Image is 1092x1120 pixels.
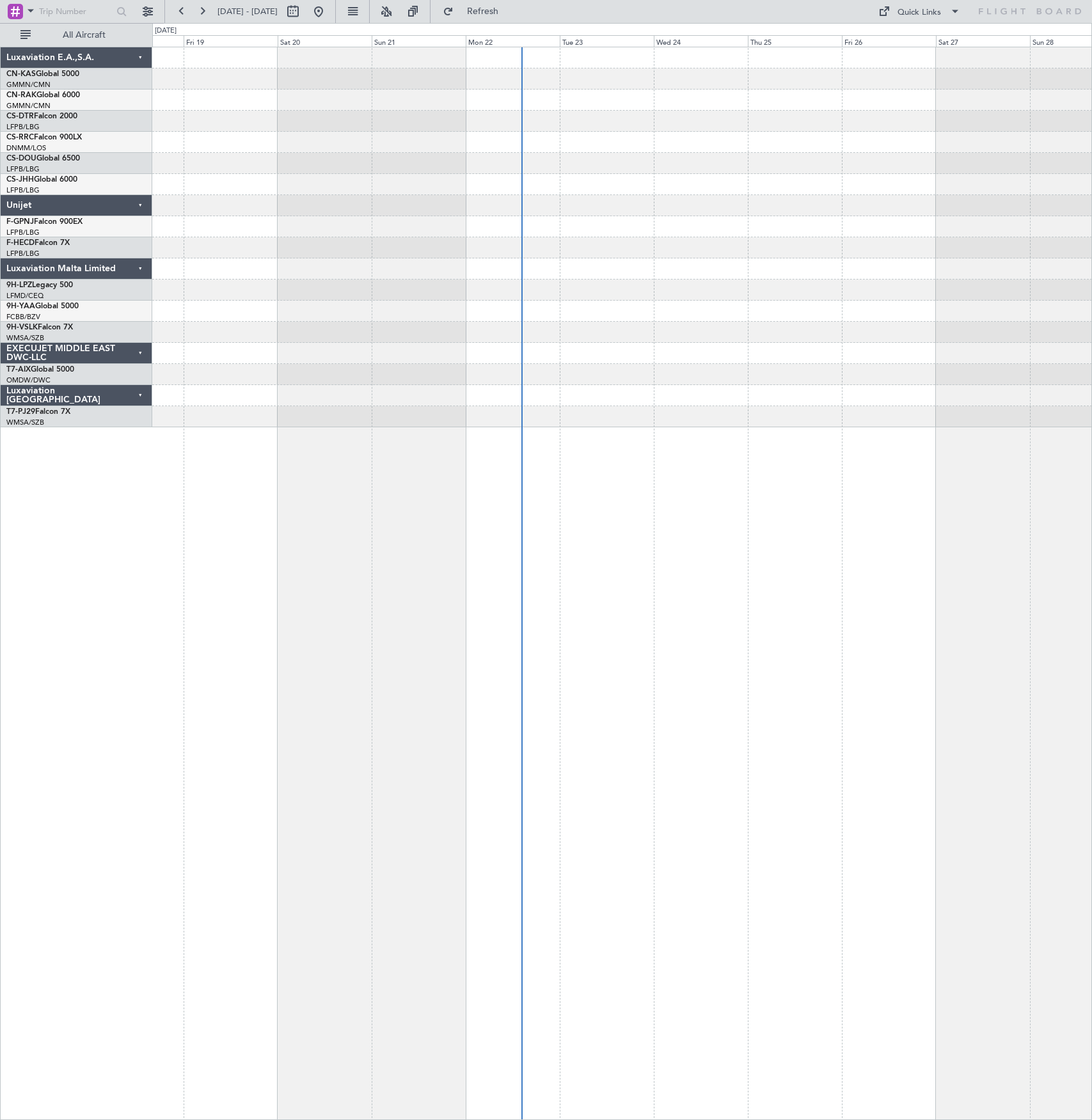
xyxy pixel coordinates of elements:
[6,303,79,310] a: 9H-YAAGlobal 5000
[6,408,35,416] span: T7-PJ29
[6,185,40,195] a: LFPB/LBG
[6,122,40,132] a: LFPB/LBG
[6,324,38,331] span: 9H-VSLK
[372,35,466,47] div: Sun 21
[6,143,46,153] a: DNMM/LOS
[872,1,967,22] button: Quick Links
[6,218,83,226] a: F-GPNJFalcon 900EX
[6,375,51,385] a: OMDW/DWC
[842,35,936,47] div: Fri 26
[6,91,36,99] span: CN-RAK
[14,25,139,45] button: All Aircraft
[6,324,73,331] a: 9H-VSLKFalcon 7X
[6,134,34,141] span: CS-RRC
[6,228,40,237] a: LFPB/LBG
[6,333,44,343] a: WMSA/SZB
[898,6,941,19] div: Quick Links
[6,155,36,162] span: CS-DOU
[6,91,80,99] a: CN-RAKGlobal 6000
[6,164,40,174] a: LFPB/LBG
[748,35,842,47] div: Thu 25
[278,35,372,47] div: Sat 20
[6,176,77,184] a: CS-JHHGlobal 6000
[6,134,82,141] a: CS-RRCFalcon 900LX
[33,31,135,40] span: All Aircraft
[6,418,44,427] a: WMSA/SZB
[560,35,654,47] div: Tue 23
[6,218,34,226] span: F-GPNJ
[6,239,70,247] a: F-HECDFalcon 7X
[6,366,31,374] span: T7-AIX
[6,70,79,78] a: CN-KASGlobal 5000
[6,249,40,258] a: LFPB/LBG
[466,35,560,47] div: Mon 22
[155,26,177,36] div: [DATE]
[6,239,35,247] span: F-HECD
[6,80,51,90] a: GMMN/CMN
[6,303,35,310] span: 9H-YAA
[218,6,278,17] span: [DATE] - [DATE]
[456,7,510,16] span: Refresh
[6,113,77,120] a: CS-DTRFalcon 2000
[6,312,40,322] a: FCBB/BZV
[6,101,51,111] a: GMMN/CMN
[6,291,44,301] a: LFMD/CEQ
[936,35,1030,47] div: Sat 27
[6,366,74,374] a: T7-AIXGlobal 5000
[6,281,32,289] span: 9H-LPZ
[184,35,278,47] div: Fri 19
[437,1,514,22] button: Refresh
[6,176,34,184] span: CS-JHH
[6,70,36,78] span: CN-KAS
[6,408,70,416] a: T7-PJ29Falcon 7X
[6,113,34,120] span: CS-DTR
[39,2,113,21] input: Trip Number
[6,281,73,289] a: 9H-LPZLegacy 500
[6,155,80,162] a: CS-DOUGlobal 6500
[654,35,748,47] div: Wed 24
